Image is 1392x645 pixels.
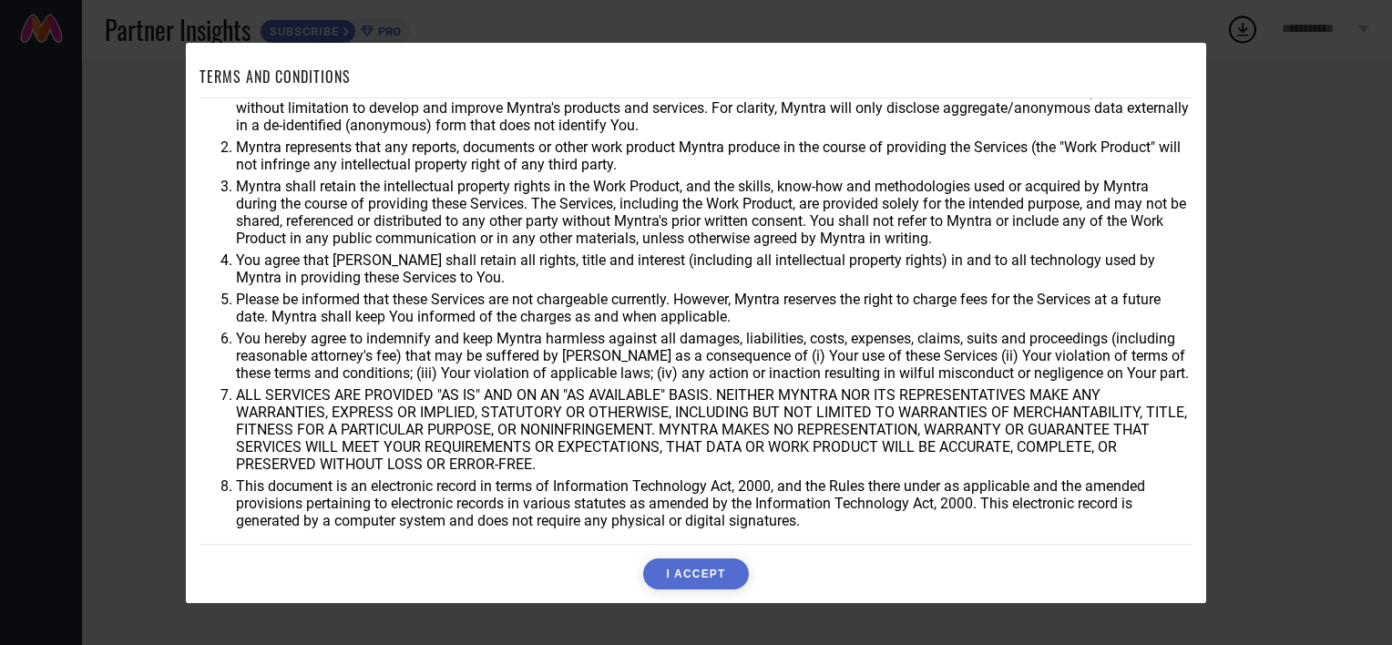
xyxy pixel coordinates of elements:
[236,291,1192,325] li: Please be informed that these Services are not chargeable currently. However, Myntra reserves the...
[236,138,1192,173] li: Myntra represents that any reports, documents or other work product Myntra produce in the course ...
[236,386,1192,473] li: ALL SERVICES ARE PROVIDED "AS IS" AND ON AN "AS AVAILABLE" BASIS. NEITHER MYNTRA NOR ITS REPRESEN...
[236,477,1192,529] li: This document is an electronic record in terms of Information Technology Act, 2000, and the Rules...
[236,251,1192,286] li: You agree that [PERSON_NAME] shall retain all rights, title and interest (including all intellect...
[200,66,351,87] h1: TERMS AND CONDITIONS
[643,558,748,589] button: I ACCEPT
[236,178,1192,247] li: Myntra shall retain the intellectual property rights in the Work Product, and the skills, know-ho...
[236,330,1192,382] li: You hereby agree to indemnify and keep Myntra harmless against all damages, liabilities, costs, e...
[236,82,1192,134] li: You agree that Myntra may use aggregate and anonymized data for any business purpose during or af...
